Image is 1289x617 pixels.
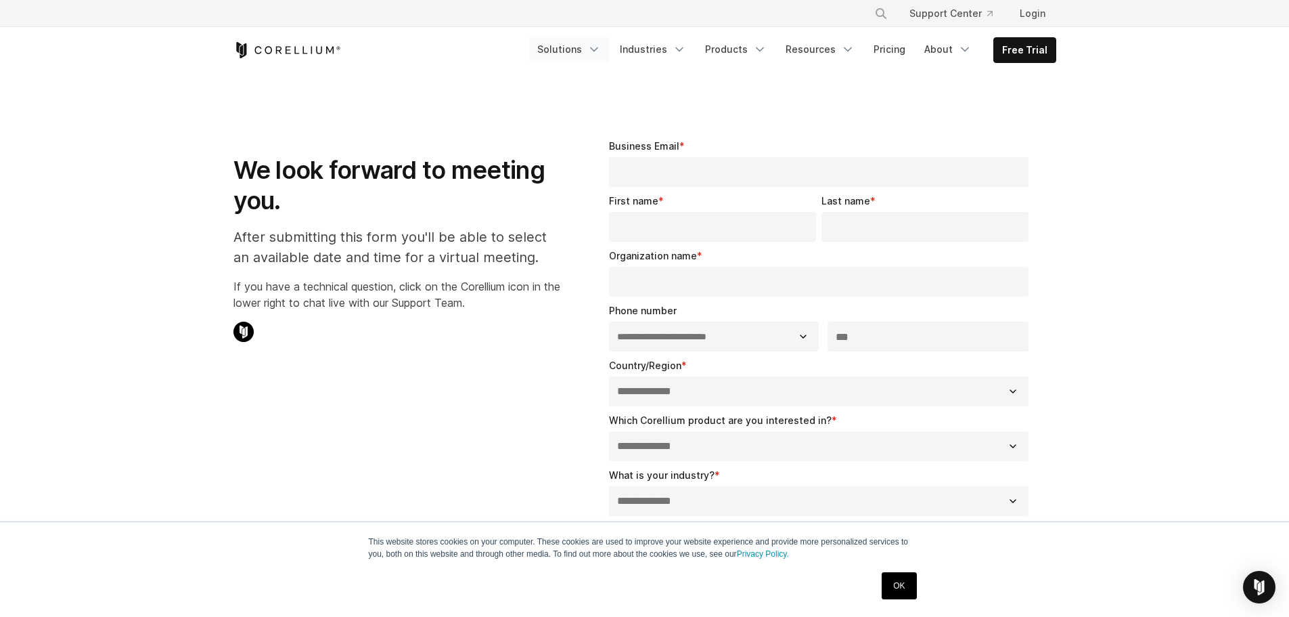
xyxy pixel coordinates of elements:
span: First name [609,195,658,207]
span: Phone number [609,305,677,316]
a: Industries [612,37,694,62]
a: Corellium Home [233,42,341,58]
span: Organization name [609,250,697,261]
p: After submitting this form you'll be able to select an available date and time for a virtual meet... [233,227,560,268]
h1: We look forward to meeting you. [233,155,560,216]
a: Login [1009,1,1056,26]
span: Which Corellium product are you interested in? [609,414,832,426]
span: Country/Region [609,360,681,371]
span: Last name [821,195,870,207]
a: Solutions [529,37,609,62]
span: What is your industry? [609,469,715,481]
a: Free Trial [994,38,1056,62]
a: Privacy Policy. [737,549,789,559]
a: Pricing [865,37,913,62]
a: About [916,37,980,62]
a: Resources [777,37,863,62]
div: Navigation Menu [858,1,1056,26]
div: Navigation Menu [529,37,1056,63]
p: This website stores cookies on your computer. These cookies are used to improve your website expe... [369,536,921,560]
div: Open Intercom Messenger [1243,571,1275,603]
a: Support Center [899,1,1003,26]
img: Corellium Chat Icon [233,322,254,342]
a: Products [697,37,775,62]
button: Search [869,1,893,26]
span: Business Email [609,140,679,152]
p: If you have a technical question, click on the Corellium icon in the lower right to chat live wit... [233,278,560,311]
a: OK [882,572,916,599]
